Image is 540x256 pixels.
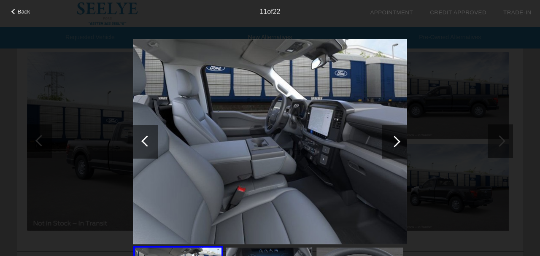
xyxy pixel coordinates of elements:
[18,8,30,15] span: Back
[260,8,267,15] span: 11
[430,9,486,16] a: Credit Approved
[273,8,281,15] span: 22
[370,9,413,16] a: Appointment
[503,9,532,16] a: Trade-In
[133,39,407,245] img: 351be8c8669847badd45d6d9f18277a8.jpg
